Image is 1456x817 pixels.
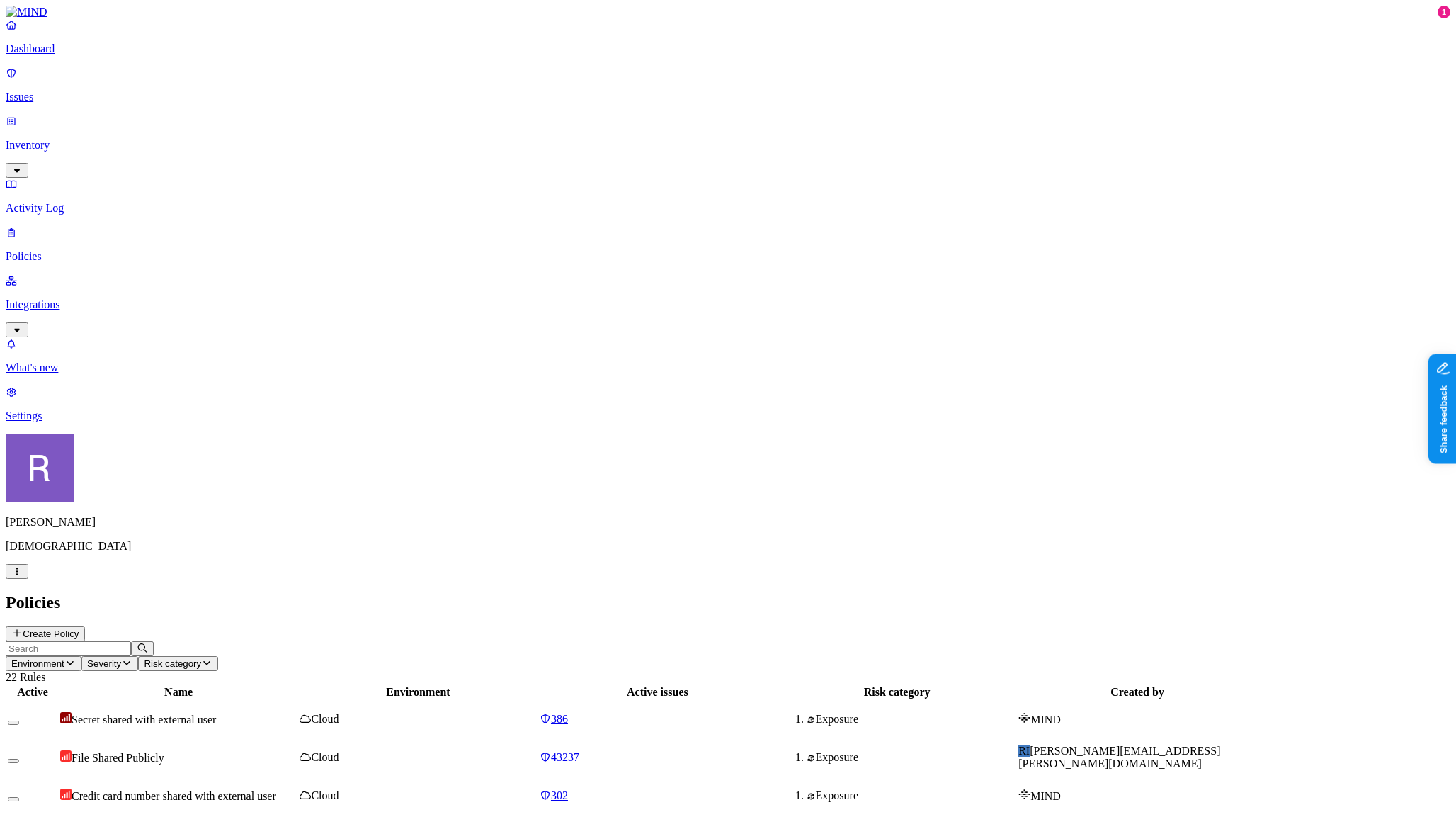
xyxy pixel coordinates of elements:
span: Severity [87,658,121,669]
p: Integrations [6,298,1450,311]
div: Created by [1018,686,1256,699]
img: severity-high [60,789,72,800]
span: 386 [551,713,568,725]
img: Rich Thompson [6,434,74,502]
span: 22 Rules [6,671,45,683]
span: 43237 [551,751,579,763]
p: Issues [6,91,1450,103]
span: Cloud [311,713,339,725]
a: Integrations [6,274,1450,335]
span: Risk category [144,658,201,669]
div: Name [60,686,297,699]
a: What's new [6,337,1450,374]
span: MIND [1030,714,1061,726]
a: 302 [540,789,775,802]
a: Issues [6,67,1450,103]
p: [DEMOGRAPHIC_DATA] [6,540,1450,553]
p: Policies [6,250,1450,263]
div: Active issues [540,686,775,699]
p: Dashboard [6,43,1450,55]
p: Inventory [6,139,1450,152]
a: Settings [6,385,1450,422]
span: RI [1018,745,1030,757]
a: 386 [540,713,775,726]
p: Activity Log [6,202,1450,215]
a: Inventory [6,115,1450,176]
h2: Policies [6,593,1450,612]
input: Search [6,641,131,656]
div: Exposure [807,713,1016,726]
img: MIND [6,6,47,18]
div: Exposure [807,751,1016,764]
p: Settings [6,410,1450,422]
button: Create Policy [6,626,85,641]
a: Policies [6,226,1450,263]
span: File Shared Publicly [72,752,164,764]
img: mind-logo-icon [1018,712,1030,723]
span: Environment [11,658,64,669]
span: Cloud [311,789,339,801]
img: mind-logo-icon [1018,789,1030,800]
div: Environment [300,686,537,699]
a: Dashboard [6,18,1450,55]
span: [PERSON_NAME][EMAIL_ADDRESS][PERSON_NAME][DOMAIN_NAME] [1018,745,1220,770]
p: What's new [6,361,1450,374]
a: 43237 [540,751,775,764]
p: [PERSON_NAME] [6,516,1450,529]
span: Credit card number shared with external user [72,790,276,802]
span: Cloud [311,751,339,763]
div: Active [8,686,57,699]
img: severity-critical [60,712,72,723]
span: MIND [1030,790,1061,802]
a: MIND [6,6,1450,18]
span: Secret shared with external user [72,714,216,726]
span: 302 [551,789,568,801]
a: Activity Log [6,178,1450,215]
div: 1 [1438,6,1450,18]
img: severity-high [60,750,72,762]
div: Exposure [807,789,1016,802]
div: Risk category [778,686,1016,699]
